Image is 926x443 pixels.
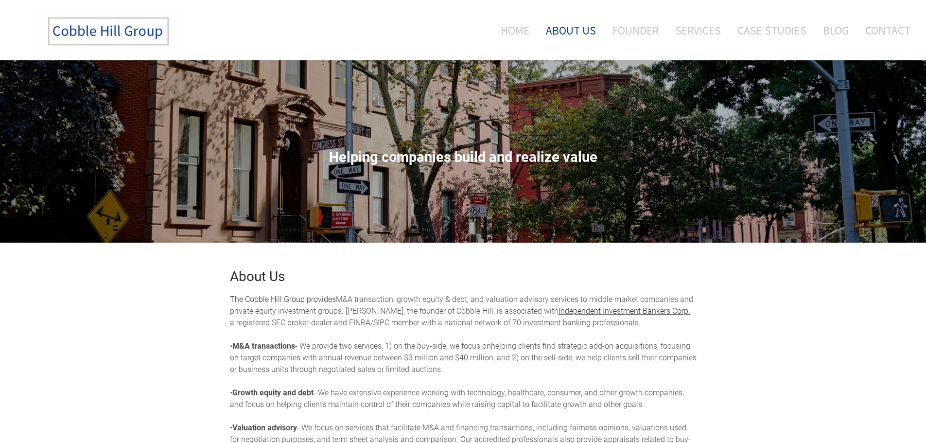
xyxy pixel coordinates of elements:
span: Helping companies build and realize value [329,149,597,165]
a: Contact [858,10,910,51]
a: Blog [816,10,856,51]
h2: About Us [230,270,697,284]
a: Independent Investment Bankers Corp. [559,306,690,316]
a: Founder [605,10,666,51]
strong: M&A transactions [232,341,295,351]
font: The Cobble Hill Group provides [230,295,336,304]
a: Home [486,10,537,51]
a: About Us [539,10,603,51]
strong: Valuation advisory [232,423,297,432]
img: The Cobble Hill Group LLC [37,10,183,53]
a: Case Studies [730,10,814,51]
span: helping clients find strategic add-on acquisitions, focusing on target companies with annual reve... [230,341,697,374]
strong: Growth equity and debt [232,388,314,397]
a: Services [668,10,728,51]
